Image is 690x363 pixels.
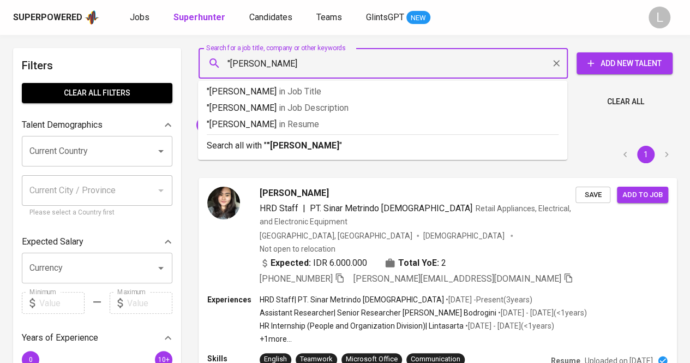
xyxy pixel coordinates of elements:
span: [PERSON_NAME][EMAIL_ADDRESS][DOMAIN_NAME] [196,120,375,130]
div: IDR 6.000.000 [260,257,367,270]
a: Superhunter [173,11,227,25]
p: Search all with " " [207,139,559,152]
h6: Filters [22,57,172,74]
div: L [649,7,670,28]
a: GlintsGPT NEW [366,11,430,25]
b: "[PERSON_NAME] [267,140,339,151]
span: Add New Talent [585,57,664,70]
p: Experiences [207,294,260,305]
p: • [DATE] - [DATE] ( <1 years ) [464,320,554,331]
b: Total YoE: [398,257,439,270]
p: Expected Salary [22,235,83,248]
span: Clear All filters [31,86,164,100]
img: app logo [85,9,99,26]
span: Save [581,189,605,201]
span: 2 [441,257,446,270]
nav: pagination navigation [615,146,677,163]
div: Expected Salary [22,231,172,253]
div: [GEOGRAPHIC_DATA], [GEOGRAPHIC_DATA] [260,230,412,241]
p: "[PERSON_NAME] [207,102,559,115]
span: [PHONE_NUMBER] [260,273,333,284]
p: Assistant Researcher | Senior Researcher [PERSON_NAME] Bodrogini [260,307,496,318]
button: Clear All [603,92,649,112]
span: PT. Sinar Metrindo [DEMOGRAPHIC_DATA] [310,203,472,213]
p: HRD Staff | PT. Sinar Metrindo [DEMOGRAPHIC_DATA] [260,294,444,305]
button: Add New Talent [577,52,673,74]
span: in Resume [279,119,319,129]
p: +1 more ... [260,334,587,344]
span: Candidates [249,12,292,22]
span: GlintsGPT [366,12,404,22]
button: Clear All filters [22,83,172,103]
a: Jobs [130,11,152,25]
span: NEW [406,13,430,23]
p: Years of Experience [22,331,98,344]
span: [PERSON_NAME][EMAIL_ADDRESS][DOMAIN_NAME] [353,273,561,284]
p: "[PERSON_NAME] [207,85,559,98]
div: Years of Experience [22,327,172,349]
span: Add to job [622,189,663,201]
div: Superpowered [13,11,82,24]
button: Open [153,144,169,159]
span: | [303,202,305,215]
span: [PERSON_NAME] [260,187,329,200]
span: Retail Appliances, Electrical, and Electronic Equipment [260,204,571,226]
span: in Job Description [279,103,349,113]
div: [PERSON_NAME][EMAIL_ADDRESS][DOMAIN_NAME] [196,116,387,134]
p: "[PERSON_NAME] [207,118,559,131]
span: Teams [316,12,342,22]
p: Not open to relocation [260,243,335,254]
a: Superpoweredapp logo [13,9,99,26]
button: Open [153,260,169,276]
button: Add to job [617,187,668,204]
button: Clear [549,56,564,71]
button: Save [575,187,610,204]
div: Talent Demographics [22,114,172,136]
p: Talent Demographics [22,118,103,132]
p: • [DATE] - [DATE] ( <1 years ) [496,307,587,318]
b: Expected: [271,257,311,270]
a: Teams [316,11,344,25]
span: in Job Title [279,86,321,97]
input: Value [127,292,172,314]
b: Superhunter [173,12,225,22]
button: page 1 [637,146,655,163]
p: • [DATE] - Present ( 3 years ) [444,294,532,305]
a: Candidates [249,11,295,25]
span: Jobs [130,12,149,22]
span: Clear All [607,95,644,109]
input: Value [39,292,85,314]
span: HRD Staff [260,203,298,213]
span: [DEMOGRAPHIC_DATA] [423,230,506,241]
p: Please select a Country first [29,207,165,218]
img: 074fdf7bc48e1dbcb4a784be85e2a012.jpg [207,187,240,219]
p: HR Internship (People and Organization Division) | Lintasarta [260,320,464,331]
